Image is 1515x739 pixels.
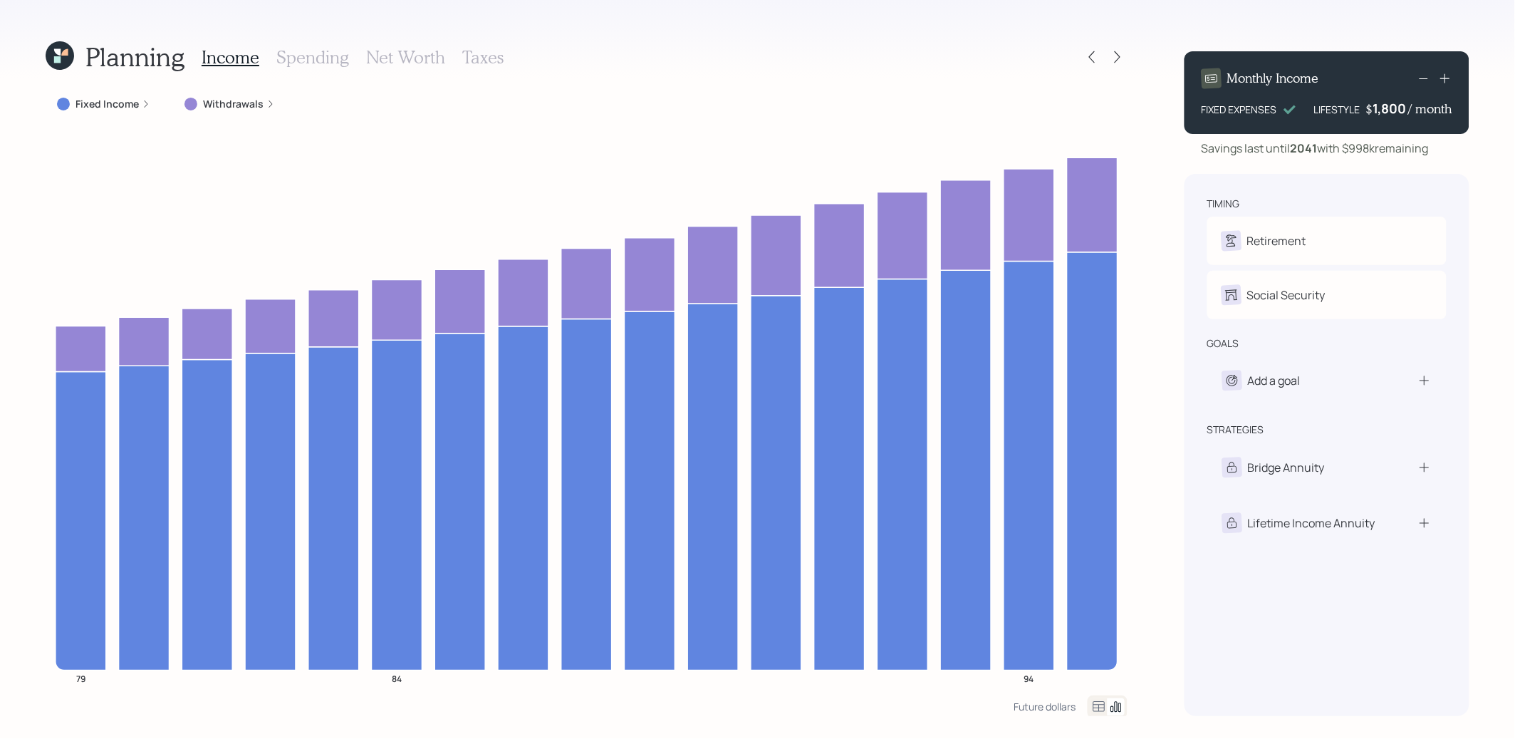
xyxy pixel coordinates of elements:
[366,47,445,68] h3: Net Worth
[1207,336,1239,351] div: goals
[1373,100,1409,117] div: 1,800
[1207,197,1240,211] div: timing
[1409,101,1452,117] h4: / month
[202,47,259,68] h3: Income
[85,41,184,72] h1: Planning
[1207,423,1264,437] div: strategies
[76,673,85,685] tspan: 79
[1314,102,1360,117] div: LIFESTYLE
[1291,140,1318,156] b: 2041
[1248,459,1325,476] div: Bridge Annuity
[1202,102,1277,117] div: FIXED EXPENSES
[1227,71,1319,86] h4: Monthly Income
[276,47,349,68] h3: Spending
[1248,515,1375,532] div: Lifetime Income Annuity
[203,97,264,111] label: Withdrawals
[76,97,139,111] label: Fixed Income
[392,673,402,685] tspan: 84
[1248,372,1301,389] div: Add a goal
[462,47,504,68] h3: Taxes
[1366,101,1373,117] h4: $
[1202,140,1429,157] div: Savings last until with $998k remaining
[1247,232,1306,249] div: Retirement
[1024,673,1034,685] tspan: 94
[1014,700,1076,713] div: Future dollars
[1247,286,1326,304] div: Social Security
